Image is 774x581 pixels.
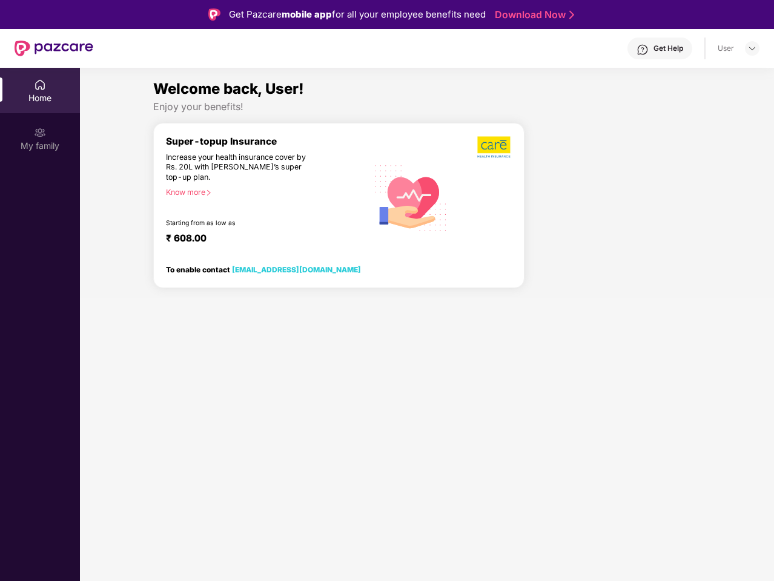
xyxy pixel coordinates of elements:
[653,44,683,53] div: Get Help
[166,265,361,274] div: To enable contact
[495,8,571,21] a: Download Now
[153,100,701,113] div: Enjoy your benefits!
[166,219,316,228] div: Starting from as low as
[637,44,649,56] img: svg+xml;base64,PHN2ZyBpZD0iSGVscC0zMngzMiIgeG1sbnM9Imh0dHA6Ly93d3cudzMub3JnLzIwMDAvc3ZnIiB3aWR0aD...
[166,136,368,147] div: Super-topup Insurance
[205,189,212,196] span: right
[208,8,220,21] img: Logo
[34,79,46,91] img: svg+xml;base64,PHN2ZyBpZD0iSG9tZSIgeG1sbnM9Imh0dHA6Ly93d3cudzMub3JnLzIwMDAvc3ZnIiB3aWR0aD0iMjAiIG...
[747,44,757,53] img: svg+xml;base64,PHN2ZyBpZD0iRHJvcGRvd24tMzJ4MzIiIHhtbG5zPSJodHRwOi8vd3d3LnczLm9yZy8yMDAwL3N2ZyIgd2...
[153,80,304,97] span: Welcome back, User!
[477,136,512,159] img: b5dec4f62d2307b9de63beb79f102df3.png
[368,153,454,241] img: svg+xml;base64,PHN2ZyB4bWxucz0iaHR0cDovL3d3dy53My5vcmcvMjAwMC9zdmciIHhtbG5zOnhsaW5rPSJodHRwOi8vd3...
[229,7,486,22] div: Get Pazcare for all your employee benefits need
[34,126,46,139] img: svg+xml;base64,PHN2ZyB3aWR0aD0iMjAiIGhlaWdodD0iMjAiIHZpZXdCb3g9IjAgMCAyMCAyMCIgZmlsbD0ibm9uZSIgeG...
[15,41,93,56] img: New Pazcare Logo
[718,44,734,53] div: User
[232,265,361,274] a: [EMAIL_ADDRESS][DOMAIN_NAME]
[166,188,360,196] div: Know more
[166,153,316,183] div: Increase your health insurance cover by Rs. 20L with [PERSON_NAME]’s super top-up plan.
[166,232,356,247] div: ₹ 608.00
[569,8,574,21] img: Stroke
[282,8,332,20] strong: mobile app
